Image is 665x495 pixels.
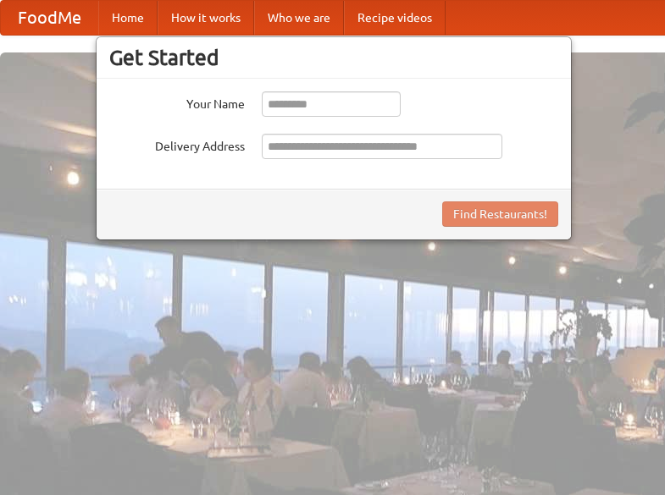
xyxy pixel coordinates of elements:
[442,201,558,227] button: Find Restaurants!
[109,91,245,113] label: Your Name
[109,134,245,155] label: Delivery Address
[344,1,446,35] a: Recipe videos
[254,1,344,35] a: Who we are
[98,1,158,35] a: Home
[1,1,98,35] a: FoodMe
[158,1,254,35] a: How it works
[109,45,558,70] h3: Get Started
